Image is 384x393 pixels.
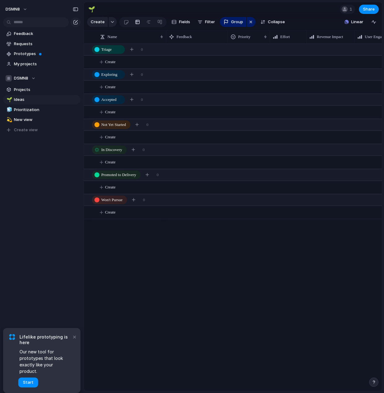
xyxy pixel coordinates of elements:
[3,29,81,38] a: Feedback
[6,97,12,103] button: 🌱
[3,4,31,14] button: DSMN8
[87,17,108,27] button: Create
[105,134,116,140] span: Create
[20,348,71,374] span: Our new tool for prototypes that look exactly like your product.
[231,19,243,25] span: Group
[143,147,145,153] span: 0
[101,46,111,53] span: Triage
[105,184,116,190] span: Create
[14,75,28,81] span: DSMN8
[14,87,78,93] span: Projects
[7,116,11,123] div: 💫
[7,96,11,103] div: 🌱
[205,19,215,25] span: Filter
[141,46,143,53] span: 0
[71,333,78,340] button: Dismiss
[101,122,126,128] span: Not Yet Started
[359,5,379,14] button: Share
[105,59,116,65] span: Create
[3,74,81,83] button: DSMN8
[143,197,145,203] span: 0
[258,17,287,27] button: Collapse
[220,17,246,27] button: Group
[351,19,363,25] span: Linear
[3,115,81,124] a: 💫New view
[23,379,33,386] span: Start
[6,117,12,123] button: 💫
[101,71,117,78] span: Exploring
[14,117,78,123] span: New view
[107,34,117,40] span: Name
[105,109,116,115] span: Create
[14,127,38,133] span: Create view
[6,6,20,12] span: DSMN8
[14,41,78,47] span: Requests
[3,59,81,69] a: My projects
[3,39,81,49] a: Requests
[317,34,343,40] span: Revenue Impact
[169,17,193,27] button: Fields
[3,105,81,114] a: 🧊Prioritization
[14,97,78,103] span: Ideas
[14,61,78,67] span: My projects
[91,19,105,25] span: Create
[105,209,116,215] span: Create
[177,34,192,40] span: Feedback
[101,147,122,153] span: In Discovery
[14,31,78,37] span: Feedback
[3,49,81,58] a: Prototypes
[6,107,12,113] button: 🧊
[18,378,38,387] button: Start
[146,122,149,128] span: 0
[342,17,366,27] button: Linear
[350,6,354,12] span: 1
[14,107,78,113] span: Prioritization
[14,51,78,57] span: Prototypes
[101,97,116,103] span: Accepted
[3,125,81,135] button: Create view
[3,85,81,94] a: Projects
[280,34,290,40] span: Effort
[7,106,11,113] div: 🧊
[105,159,116,165] span: Create
[3,95,81,104] a: 🌱Ideas
[195,17,217,27] button: Filter
[238,34,251,40] span: Priority
[268,19,285,25] span: Collapse
[179,19,190,25] span: Fields
[157,172,159,178] span: 0
[87,4,97,14] button: 🌱
[141,97,143,103] span: 0
[20,334,71,345] span: Lifelike prototyping is here
[141,71,143,78] span: 0
[88,5,95,13] div: 🌱
[363,6,375,12] span: Share
[101,197,123,203] span: Won't Pursue
[101,172,136,178] span: Promoted to Delivery
[105,84,116,90] span: Create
